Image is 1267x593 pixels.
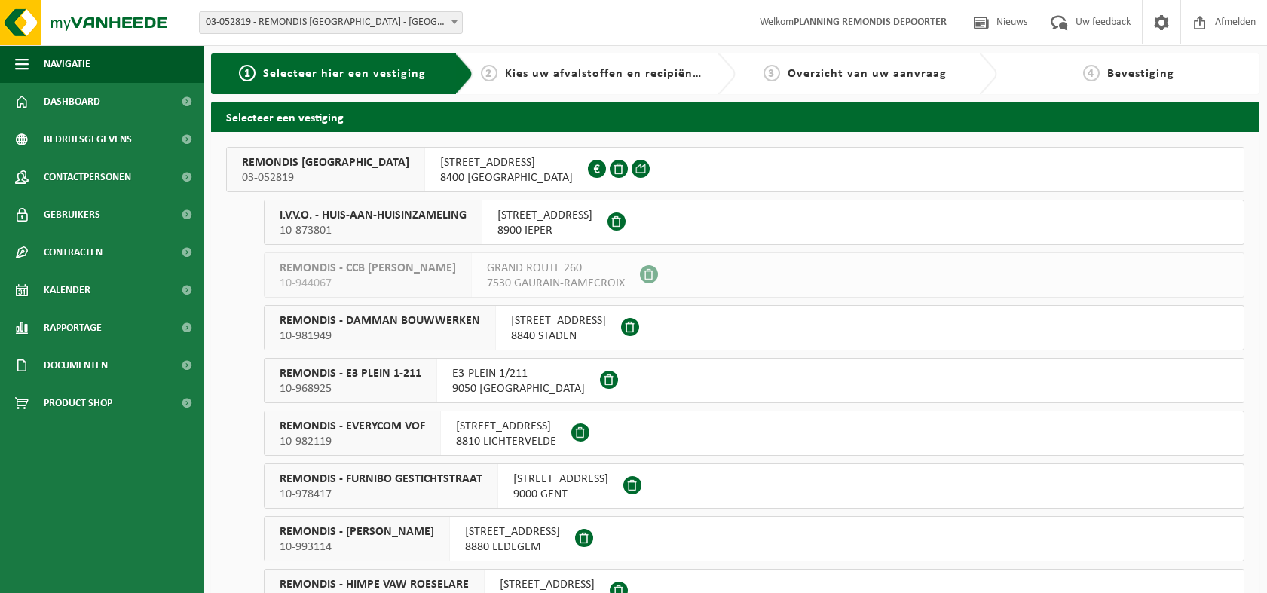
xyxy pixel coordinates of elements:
[497,208,592,223] span: [STREET_ADDRESS]
[44,271,90,309] span: Kalender
[239,65,256,81] span: 1
[44,309,102,347] span: Rapportage
[280,381,421,396] span: 10-968925
[280,434,425,449] span: 10-982119
[456,419,556,434] span: [STREET_ADDRESS]
[764,65,780,81] span: 3
[513,472,608,487] span: [STREET_ADDRESS]
[242,170,409,185] span: 03-052819
[211,102,1259,131] h2: Selecteer een vestiging
[280,366,421,381] span: REMONDIS - E3 PLEIN 1-211
[1083,65,1100,81] span: 4
[280,313,480,329] span: REMONDIS - DAMMAN BOUWWERKEN
[481,65,497,81] span: 2
[487,261,625,276] span: GRAND ROUTE 260
[280,419,425,434] span: REMONDIS - EVERYCOM VOF
[440,155,573,170] span: [STREET_ADDRESS]
[794,17,947,28] strong: PLANNING REMONDIS DEPOORTER
[452,381,585,396] span: 9050 [GEOGRAPHIC_DATA]
[511,313,606,329] span: [STREET_ADDRESS]
[280,208,467,223] span: I.V.V.O. - HUIS-AAN-HUISINZAMELING
[242,155,409,170] span: REMONDIS [GEOGRAPHIC_DATA]
[264,200,1244,245] button: I.V.V.O. - HUIS-AAN-HUISINZAMELING 10-873801 [STREET_ADDRESS]8900 IEPER
[788,68,947,80] span: Overzicht van uw aanvraag
[511,329,606,344] span: 8840 STADEN
[280,329,480,344] span: 10-981949
[280,261,456,276] span: REMONDIS - CCB [PERSON_NAME]
[505,68,712,80] span: Kies uw afvalstoffen en recipiënten
[487,276,625,291] span: 7530 GAURAIN-RAMECROIX
[264,305,1244,350] button: REMONDIS - DAMMAN BOUWWERKEN 10-981949 [STREET_ADDRESS]8840 STADEN
[44,83,100,121] span: Dashboard
[497,223,592,238] span: 8900 IEPER
[440,170,573,185] span: 8400 [GEOGRAPHIC_DATA]
[226,147,1244,192] button: REMONDIS [GEOGRAPHIC_DATA] 03-052819 [STREET_ADDRESS]8400 [GEOGRAPHIC_DATA]
[264,358,1244,403] button: REMONDIS - E3 PLEIN 1-211 10-968925 E3-PLEIN 1/2119050 [GEOGRAPHIC_DATA]
[200,12,462,33] span: 03-052819 - REMONDIS WEST-VLAANDEREN - OOSTENDE
[456,434,556,449] span: 8810 LICHTERVELDE
[280,223,467,238] span: 10-873801
[280,276,456,291] span: 10-944067
[465,540,560,555] span: 8880 LEDEGEM
[199,11,463,34] span: 03-052819 - REMONDIS WEST-VLAANDEREN - OOSTENDE
[44,196,100,234] span: Gebruikers
[513,487,608,502] span: 9000 GENT
[280,540,434,555] span: 10-993114
[452,366,585,381] span: E3-PLEIN 1/211
[264,411,1244,456] button: REMONDIS - EVERYCOM VOF 10-982119 [STREET_ADDRESS]8810 LICHTERVELDE
[44,121,132,158] span: Bedrijfsgegevens
[280,487,482,502] span: 10-978417
[44,234,103,271] span: Contracten
[263,68,426,80] span: Selecteer hier een vestiging
[44,347,108,384] span: Documenten
[44,45,90,83] span: Navigatie
[264,516,1244,561] button: REMONDIS - [PERSON_NAME] 10-993114 [STREET_ADDRESS]8880 LEDEGEM
[280,577,469,592] span: REMONDIS - HIMPE VAW ROESELARE
[465,524,560,540] span: [STREET_ADDRESS]
[280,524,434,540] span: REMONDIS - [PERSON_NAME]
[500,577,595,592] span: [STREET_ADDRESS]
[280,472,482,487] span: REMONDIS - FURNIBO GESTICHTSTRAAT
[1107,68,1174,80] span: Bevestiging
[264,463,1244,509] button: REMONDIS - FURNIBO GESTICHTSTRAAT 10-978417 [STREET_ADDRESS]9000 GENT
[44,384,112,422] span: Product Shop
[44,158,131,196] span: Contactpersonen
